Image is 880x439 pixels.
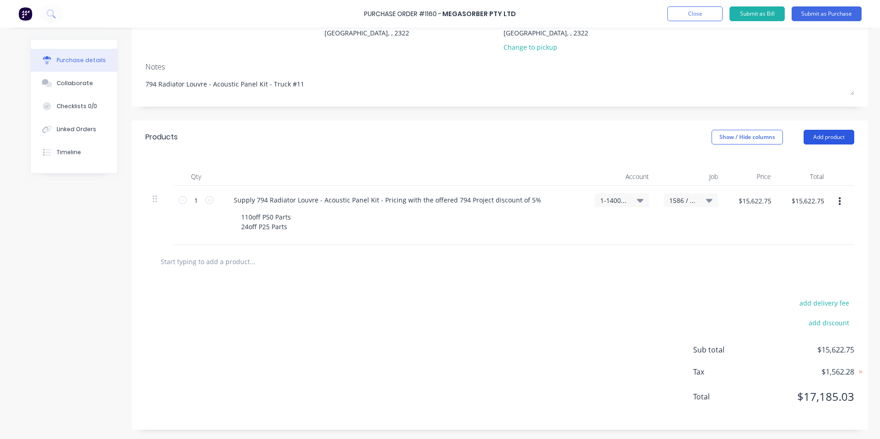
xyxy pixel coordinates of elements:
div: Total [778,168,831,186]
div: Products [145,132,178,143]
button: Submit as Purchase [792,6,862,21]
textarea: 794 Radiator Louvre - Acoustic Panel Kit - Truck #11 [145,75,854,95]
span: Total [693,391,762,402]
button: Timeline [31,141,117,164]
div: Collaborate [57,79,93,87]
div: Checklists 0/0 [57,102,97,110]
button: add delivery fee [794,297,854,309]
button: Close [667,6,723,21]
span: Tax [693,366,762,377]
div: Change to pickup [504,42,588,52]
div: Supply 794 Radiator Louvre - Acoustic Panel Kit - Pricing with the offered 794 Project discount o... [226,193,549,207]
div: [GEOGRAPHIC_DATA], , 2322 [324,28,409,38]
div: Purchase details [57,56,106,64]
div: Account [587,168,656,186]
span: 1586 / W/Trac-794-[GEOGRAPHIC_DATA]-T11 [669,196,697,205]
button: Checklists 0/0 [31,95,117,118]
div: [GEOGRAPHIC_DATA], , 2322 [504,28,588,38]
button: add discount [803,317,854,329]
div: Qty [173,168,219,186]
button: Show / Hide columns [712,130,783,144]
button: Purchase details [31,49,117,72]
img: Factory [18,7,32,21]
span: $1,562.28 [762,366,854,377]
div: Notes [145,61,854,72]
button: Submit as Bill [729,6,785,21]
div: Job [656,168,725,186]
div: Linked Orders [57,125,96,133]
div: Timeline [57,148,81,156]
span: $15,622.75 [762,344,854,355]
div: 110off P50 Parts 24off P25 Parts [234,210,298,233]
button: Collaborate [31,72,117,95]
div: Purchase Order #1160 - [364,9,441,19]
input: Start typing to add a product... [160,252,344,271]
span: $17,185.03 [762,388,854,405]
div: Megasorber Pty Ltd [442,9,516,19]
span: Sub total [693,344,762,355]
span: 1-1400 / Work in Progress [600,196,628,205]
button: Linked Orders [31,118,117,141]
button: Add product [804,130,854,144]
div: Price [725,168,778,186]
